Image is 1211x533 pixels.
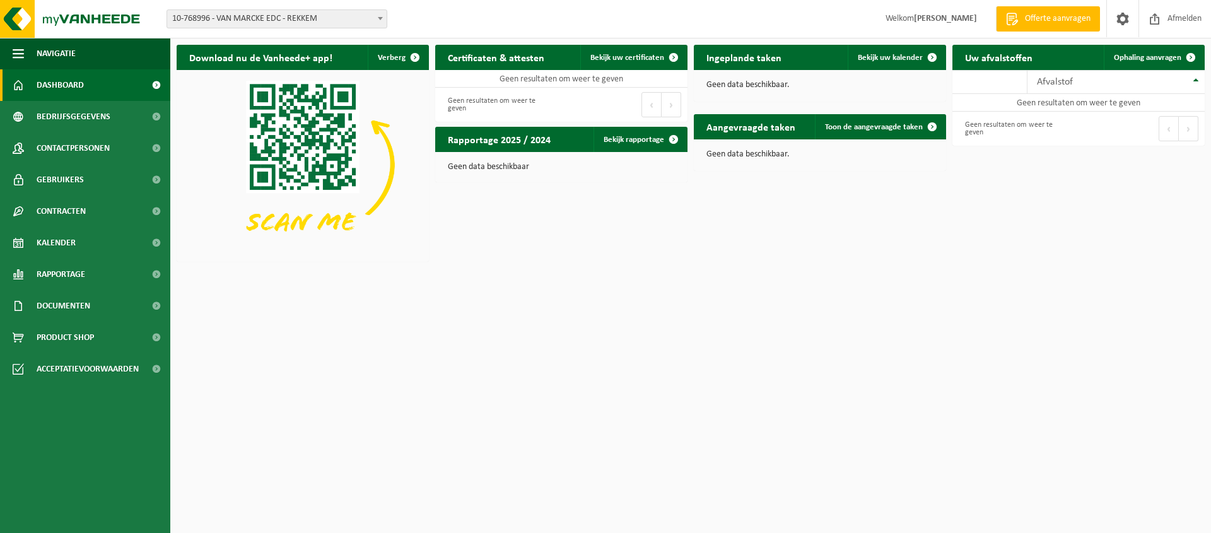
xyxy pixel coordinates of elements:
[1022,13,1094,25] span: Offerte aanvragen
[706,150,933,159] p: Geen data beschikbaar.
[37,196,86,227] span: Contracten
[37,69,84,101] span: Dashboard
[580,45,686,70] a: Bekijk uw certificaten
[1159,116,1179,141] button: Previous
[825,123,923,131] span: Toon de aangevraagde taken
[952,94,1205,112] td: Geen resultaten om weer te geven
[1104,45,1203,70] a: Ophaling aanvragen
[37,353,139,385] span: Acceptatievoorwaarden
[848,45,945,70] a: Bekijk uw kalender
[694,45,794,69] h2: Ingeplande taken
[1037,77,1073,87] span: Afvalstof
[662,92,681,117] button: Next
[167,10,387,28] span: 10-768996 - VAN MARCKE EDC - REKKEM
[641,92,662,117] button: Previous
[1114,54,1181,62] span: Ophaling aanvragen
[378,54,406,62] span: Verberg
[435,70,687,88] td: Geen resultaten om weer te geven
[37,259,85,290] span: Rapportage
[37,38,76,69] span: Navigatie
[368,45,428,70] button: Verberg
[435,127,563,151] h2: Rapportage 2025 / 2024
[37,132,110,164] span: Contactpersonen
[914,14,977,23] strong: [PERSON_NAME]
[435,45,557,69] h2: Certificaten & attesten
[177,45,345,69] h2: Download nu de Vanheede+ app!
[1179,116,1198,141] button: Next
[167,9,387,28] span: 10-768996 - VAN MARCKE EDC - REKKEM
[694,114,808,139] h2: Aangevraagde taken
[858,54,923,62] span: Bekijk uw kalender
[594,127,686,152] a: Bekijk rapportage
[37,290,90,322] span: Documenten
[37,322,94,353] span: Product Shop
[706,81,933,90] p: Geen data beschikbaar.
[37,227,76,259] span: Kalender
[177,70,429,259] img: Download de VHEPlus App
[448,163,675,172] p: Geen data beschikbaar
[959,115,1072,143] div: Geen resultaten om weer te geven
[37,164,84,196] span: Gebruikers
[952,45,1045,69] h2: Uw afvalstoffen
[996,6,1100,32] a: Offerte aanvragen
[590,54,664,62] span: Bekijk uw certificaten
[442,91,555,119] div: Geen resultaten om weer te geven
[37,101,110,132] span: Bedrijfsgegevens
[815,114,945,139] a: Toon de aangevraagde taken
